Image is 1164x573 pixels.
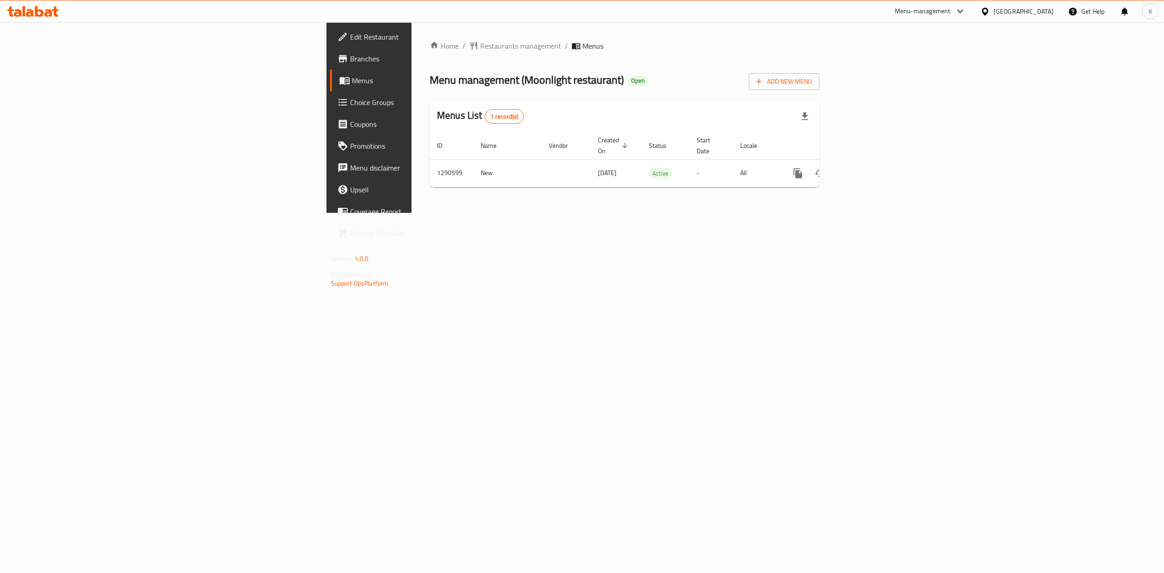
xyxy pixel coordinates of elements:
[756,76,812,87] span: Add New Menu
[330,91,521,113] a: Choice Groups
[331,277,389,289] a: Support.OpsPlatform
[689,159,733,187] td: -
[780,132,882,160] th: Actions
[330,222,521,244] a: Grocery Checklist
[430,132,882,187] table: enhanced table
[749,73,819,90] button: Add New Menu
[350,206,514,217] span: Coverage Report
[895,6,951,17] div: Menu-management
[350,162,514,173] span: Menu disclaimer
[809,162,831,184] button: Change Status
[485,109,524,124] div: Total records count
[627,77,648,85] span: Open
[481,140,508,151] span: Name
[437,140,454,151] span: ID
[330,135,521,157] a: Promotions
[430,40,819,51] nav: breadcrumb
[350,53,514,64] span: Branches
[331,268,373,280] span: Get support on:
[352,75,514,86] span: Menus
[993,6,1054,16] div: [GEOGRAPHIC_DATA]
[330,48,521,70] a: Branches
[549,140,580,151] span: Vendor
[350,31,514,42] span: Edit Restaurant
[485,112,524,121] span: 1 record(s)
[740,140,769,151] span: Locale
[794,106,816,127] div: Export file
[627,75,648,86] div: Open
[787,162,809,184] button: more
[350,97,514,108] span: Choice Groups
[350,119,514,130] span: Coupons
[437,109,524,124] h2: Menus List
[649,140,678,151] span: Status
[582,40,603,51] span: Menus
[598,167,617,179] span: [DATE]
[649,168,672,179] span: Active
[733,159,780,187] td: All
[330,26,521,48] a: Edit Restaurant
[330,179,521,201] a: Upsell
[565,40,568,51] li: /
[350,141,514,151] span: Promotions
[1149,6,1152,16] span: K
[430,70,624,90] span: Menu management ( Moonlight restaurant )
[330,201,521,222] a: Coverage Report
[697,135,722,156] span: Start Date
[350,184,514,195] span: Upsell
[350,228,514,239] span: Grocery Checklist
[355,253,369,265] span: 1.0.0
[330,70,521,91] a: Menus
[330,113,521,135] a: Coupons
[598,135,631,156] span: Created On
[330,157,521,179] a: Menu disclaimer
[331,253,353,265] span: Version:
